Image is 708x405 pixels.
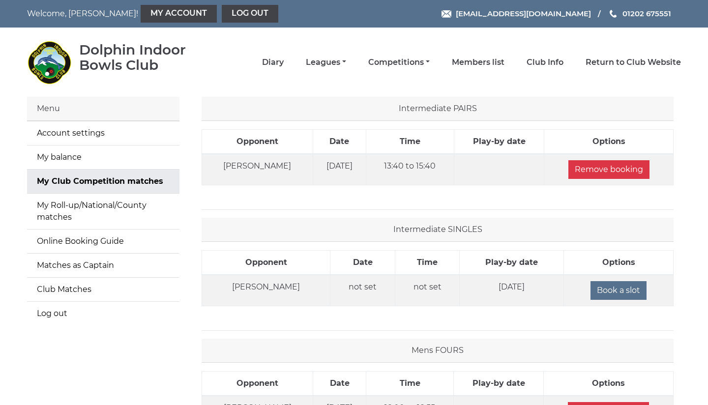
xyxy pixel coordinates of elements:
input: Book a slot [590,281,647,300]
th: Opponent [202,251,330,275]
span: 01202 675551 [622,9,671,18]
th: Date [313,372,366,396]
a: Email [EMAIL_ADDRESS][DOMAIN_NAME] [442,8,591,19]
nav: Welcome, [PERSON_NAME]! [27,5,291,23]
a: Leagues [306,57,346,68]
th: Time [395,251,460,275]
th: Time [366,372,454,396]
th: Date [330,251,395,275]
a: My Club Competition matches [27,170,179,193]
img: Email [442,10,451,18]
th: Options [544,372,674,396]
a: Log out [27,302,179,325]
a: Matches as Captain [27,254,179,277]
a: Club Matches [27,278,179,301]
td: [DATE] [460,275,564,306]
td: not set [395,275,460,306]
span: [EMAIL_ADDRESS][DOMAIN_NAME] [456,9,591,18]
a: Club Info [527,57,563,68]
td: [PERSON_NAME] [202,154,313,185]
img: Dolphin Indoor Bowls Club [27,40,71,85]
img: Phone us [610,10,617,18]
a: Diary [262,57,284,68]
th: Options [564,251,674,275]
a: My balance [27,145,179,169]
div: Intermediate PAIRS [202,97,674,121]
th: Date [313,130,366,154]
a: My Roll-up/National/County matches [27,194,179,229]
a: Phone us 01202 675551 [608,8,671,19]
a: Online Booking Guide [27,230,179,253]
td: 13:40 to 15:40 [366,154,454,185]
td: not set [330,275,395,306]
a: Competitions [368,57,430,68]
td: [PERSON_NAME] [202,275,330,306]
div: Mens FOURS [202,339,674,363]
div: Intermediate SINGLES [202,218,674,242]
div: Menu [27,97,179,121]
div: Dolphin Indoor Bowls Club [79,42,214,73]
td: [DATE] [313,154,366,185]
a: Members list [452,57,504,68]
a: Return to Club Website [586,57,681,68]
th: Play-by date [460,251,564,275]
th: Play-by date [454,372,544,396]
th: Opponent [202,372,313,396]
th: Time [366,130,454,154]
th: Options [544,130,674,154]
th: Play-by date [454,130,544,154]
a: Account settings [27,121,179,145]
a: My Account [141,5,217,23]
a: Log out [222,5,278,23]
th: Opponent [202,130,313,154]
button: Remove booking [568,160,649,179]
